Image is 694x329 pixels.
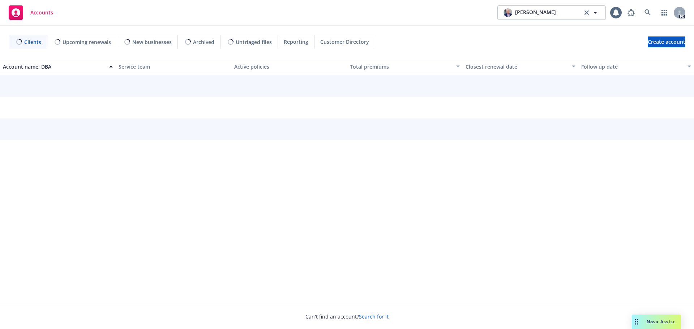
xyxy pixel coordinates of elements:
[641,5,655,20] a: Search
[497,5,606,20] button: photo[PERSON_NAME]clear selection
[648,36,685,47] a: Create account
[504,8,512,17] img: photo
[648,35,685,49] span: Create account
[463,58,578,75] button: Closest renewal date
[350,63,452,70] div: Total premiums
[193,38,214,46] span: Archived
[116,58,231,75] button: Service team
[305,313,389,320] span: Can't find an account?
[515,8,556,17] span: [PERSON_NAME]
[581,63,683,70] div: Follow up date
[132,38,172,46] span: New businesses
[578,58,694,75] button: Follow up date
[236,38,272,46] span: Untriaged files
[657,5,672,20] a: Switch app
[30,10,53,16] span: Accounts
[632,315,641,329] div: Drag to move
[582,8,591,17] a: clear selection
[320,38,369,46] span: Customer Directory
[359,313,389,320] a: Search for it
[119,63,228,70] div: Service team
[284,38,308,46] span: Reporting
[632,315,681,329] button: Nova Assist
[624,5,638,20] a: Report a Bug
[6,3,56,23] a: Accounts
[3,63,105,70] div: Account name, DBA
[24,38,41,46] span: Clients
[231,58,347,75] button: Active policies
[347,58,463,75] button: Total premiums
[647,319,675,325] span: Nova Assist
[466,63,567,70] div: Closest renewal date
[63,38,111,46] span: Upcoming renewals
[234,63,344,70] div: Active policies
